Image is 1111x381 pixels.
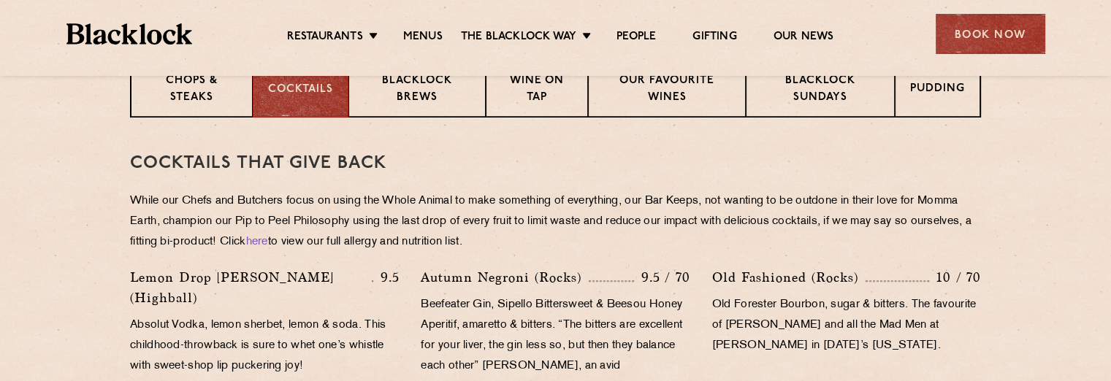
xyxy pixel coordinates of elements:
p: Our favourite wines [603,73,730,107]
h3: Cocktails That Give Back [130,154,981,173]
p: 10 / 70 [929,268,981,287]
p: Old Forester Bourbon, sugar & bitters. The favourite of [PERSON_NAME] and all the Mad Men at [PER... [712,295,981,356]
p: Lemon Drop [PERSON_NAME] (Highball) [130,267,372,308]
p: Old Fashioned (Rocks) [712,267,866,288]
a: Restaurants [287,30,363,46]
a: People [616,30,656,46]
div: Book Now [936,14,1045,54]
p: While our Chefs and Butchers focus on using the Whole Animal to make something of everything, our... [130,191,981,253]
p: Cocktails [268,82,333,99]
p: Wine on Tap [501,73,573,107]
p: Pudding [910,81,965,99]
p: Blacklock Brews [364,73,470,107]
a: Our News [774,30,834,46]
p: Blacklock Sundays [761,73,879,107]
p: 9.5 / 70 [634,268,690,287]
a: The Blacklock Way [461,30,576,46]
p: 9.5 [373,268,400,287]
img: BL_Textured_Logo-footer-cropped.svg [66,23,193,45]
p: Absolut Vodka, lemon sherbet, lemon & soda. This childhood-throwback is sure to whet one’s whistl... [130,315,399,377]
a: Gifting [692,30,736,46]
a: here [246,236,268,247]
p: Autumn Negroni (Rocks) [421,267,589,288]
p: Chops & Steaks [146,73,237,107]
a: Menus [403,30,443,46]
